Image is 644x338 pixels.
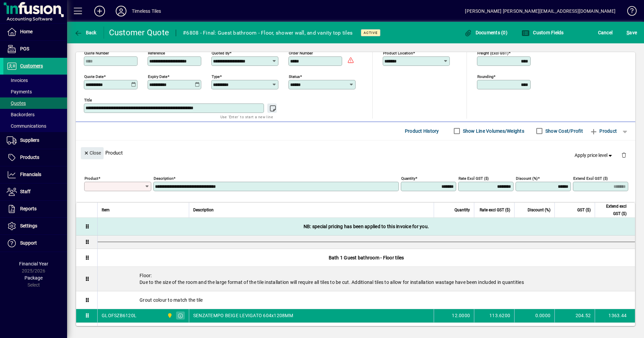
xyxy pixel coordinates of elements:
span: Payments [7,89,32,94]
div: 113.6200 [478,312,510,319]
span: ave [627,27,637,38]
button: Cancel [596,27,614,39]
a: Home [3,24,67,40]
mat-label: Status [289,74,300,79]
mat-label: Type [212,74,220,79]
span: Products [20,155,39,160]
span: Dunedin [165,312,173,319]
mat-hint: Use 'Enter' to start a new line [220,113,273,121]
span: Customers [20,63,43,69]
span: Documents (0) [464,30,507,35]
a: Suppliers [3,132,67,149]
mat-label: Freight (excl GST) [477,50,508,55]
mat-label: Quantity [401,176,415,180]
span: Home [20,29,33,34]
button: Save [625,27,639,39]
mat-label: Quote number [84,50,109,55]
mat-label: Expiry date [148,74,167,79]
span: Financials [20,172,41,177]
mat-label: Extend excl GST ($) [573,176,608,180]
span: Item [102,206,110,214]
app-page-header-button: Close [79,150,105,156]
button: Profile [110,5,132,17]
button: Product History [402,125,442,137]
div: GLOFSZB6120L [102,312,137,319]
button: Custom Fields [520,27,566,39]
span: POS [20,46,29,51]
label: Show Cost/Profit [544,128,583,134]
mat-label: Order number [289,50,313,55]
button: Close [81,147,104,159]
mat-label: Quote date [84,74,104,79]
a: Backorders [3,109,67,120]
span: Description [193,206,214,214]
span: Communications [7,123,46,129]
span: Backorders [7,112,35,117]
a: POS [3,41,67,57]
div: Product [76,140,635,165]
div: Floor: Due to the size of the room and the large format of the tile installation will require all... [98,267,635,291]
td: 1363.44 [595,309,635,323]
span: S [627,30,629,35]
div: Timeless Tiles [132,6,161,16]
mat-label: Reference [148,50,165,55]
span: 12.0000 [452,312,470,319]
span: Product History [405,126,439,136]
span: Suppliers [20,137,39,143]
span: Close [84,147,101,159]
a: Settings [3,218,67,235]
mat-label: Description [154,176,173,180]
span: Apply price level [575,152,613,159]
app-page-header-button: Delete [616,152,632,158]
button: Back [72,27,98,39]
td: 204.52 [554,309,595,323]
span: Cancel [598,27,613,38]
div: NB: special pricing has been applied to this invoice for you. [98,218,635,235]
a: Knowledge Base [622,1,636,23]
a: Communications [3,120,67,132]
mat-label: Product location [383,50,413,55]
mat-label: Discount (%) [516,176,538,180]
span: Custom Fields [522,30,564,35]
span: Rate excl GST ($) [480,206,510,214]
mat-label: Quoted by [212,50,229,55]
div: Customer Quote [109,27,169,38]
span: Settings [20,223,37,228]
span: Quantity [454,206,470,214]
app-page-header-button: Back [67,27,104,39]
button: Add [89,5,110,17]
span: Discount (%) [528,206,550,214]
button: Delete [616,147,632,163]
a: Support [3,235,67,252]
span: GST ($) [577,206,591,214]
mat-label: Product [85,176,98,180]
div: [PERSON_NAME] [PERSON_NAME][EMAIL_ADDRESS][DOMAIN_NAME] [465,6,615,16]
button: Product [586,125,620,137]
button: Apply price level [572,149,616,161]
span: Reports [20,206,37,211]
div: Bath 1 Guest bathroom - Floor tiles [98,249,635,266]
span: Extend excl GST ($) [599,203,627,217]
div: Grout colour to match the tile [98,291,635,309]
span: Staff [20,189,31,194]
a: Payments [3,86,67,97]
span: Financial Year [19,261,48,266]
td: 0.0000 [514,309,554,323]
div: #6808 - Final: Guest bathroom - Floor, shower wall, and vanity top tiles [183,28,353,38]
a: Reports [3,201,67,217]
button: Documents (0) [462,27,509,39]
mat-label: Rate excl GST ($) [459,176,489,180]
span: Back [74,30,97,35]
mat-label: Rounding [477,74,493,79]
a: Quotes [3,97,67,109]
span: Quotes [7,100,26,106]
label: Show Line Volumes/Weights [462,128,524,134]
span: Support [20,240,37,246]
span: Package [24,275,43,281]
span: Active [364,31,378,35]
mat-label: Title [84,97,92,102]
span: Invoices [7,78,28,83]
a: Financials [3,166,67,183]
span: Product [590,126,617,136]
a: Staff [3,183,67,200]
